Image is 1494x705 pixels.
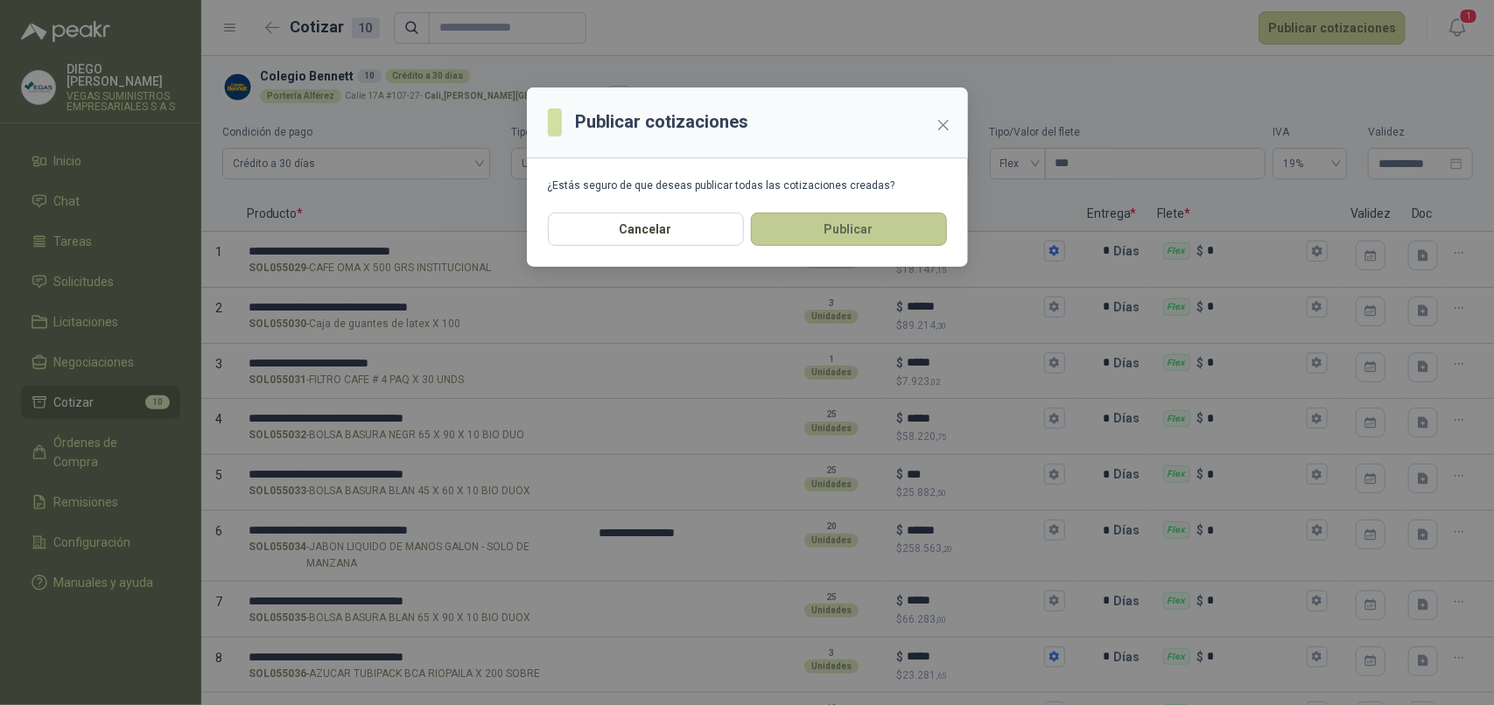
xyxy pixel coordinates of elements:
span: close [936,118,950,132]
h3: Publicar cotizaciones [576,108,749,136]
button: Close [929,111,957,139]
div: ¿Estás seguro de que deseas publicar todas las cotizaciones creadas? [548,179,947,192]
button: Cancelar [548,213,744,246]
button: Publicar [751,213,947,246]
